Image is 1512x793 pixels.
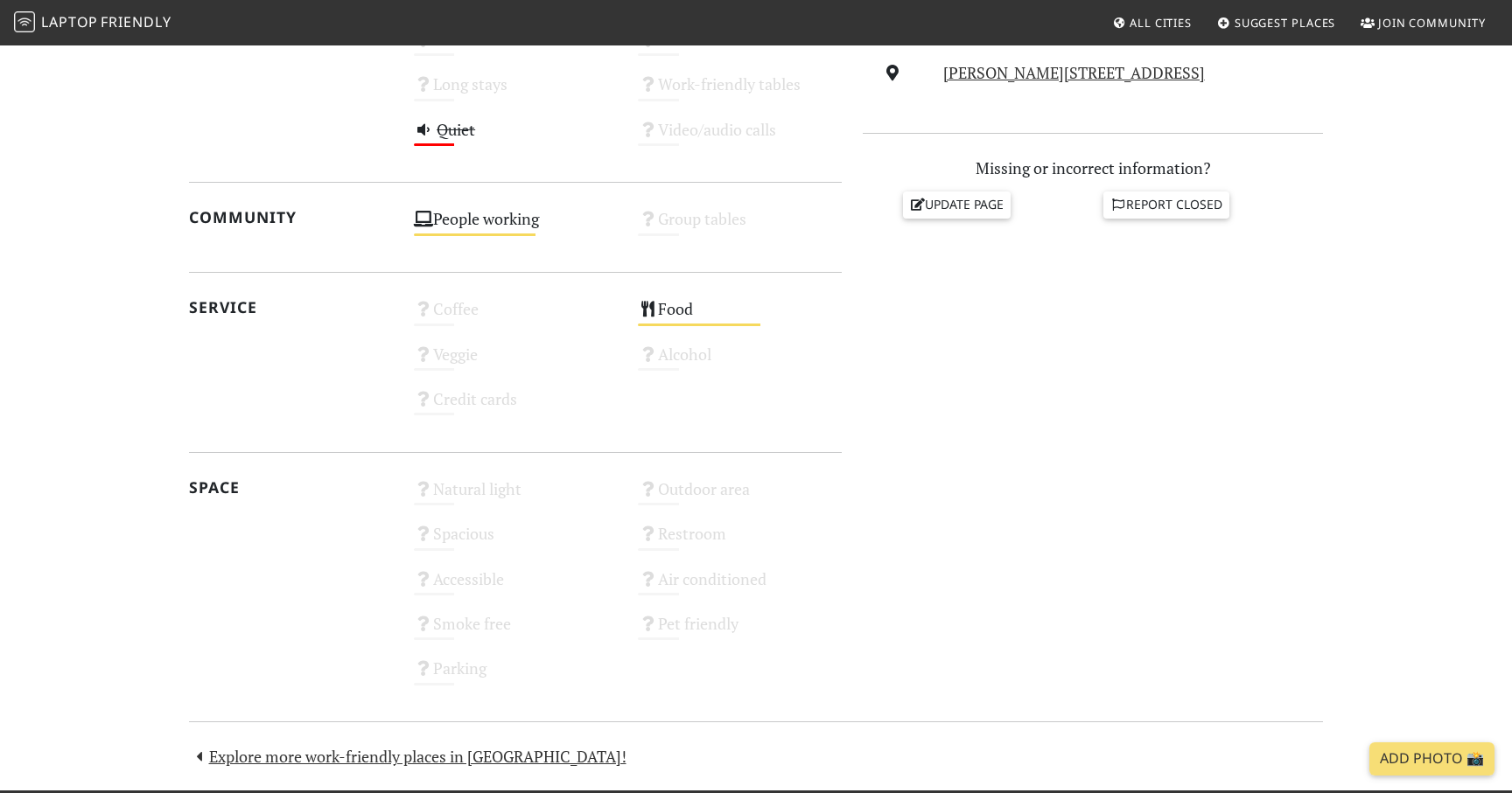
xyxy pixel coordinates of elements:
div: People working [403,205,628,249]
span: Laptop [41,12,98,31]
h2: Space [189,478,393,497]
a: Update page [903,191,1011,218]
div: Video/audio calls [627,115,852,160]
div: Parking [403,654,628,699]
a: Suggest Places [1210,7,1343,38]
div: Credit cards [403,385,628,429]
a: Explore more work-friendly places in [GEOGRAPHIC_DATA]! [189,746,626,767]
div: Stable Wi-Fi [403,25,628,70]
a: Report closed [1103,191,1229,218]
h2: Service [189,298,393,317]
s: Quiet [437,119,475,140]
h2: Productivity [189,29,393,47]
div: Pet friendly [627,609,852,654]
div: Alcohol [627,340,852,385]
div: Outdoor area [627,475,852,519]
div: Power sockets [627,25,852,70]
div: Spacious [403,519,628,564]
h2: Community [189,208,393,226]
div: Veggie [403,340,628,385]
a: Join Community [1354,7,1493,38]
p: Missing or incorrect information? [863,156,1323,181]
div: Work-friendly tables [627,70,852,115]
div: Food [627,295,852,339]
span: Join Community [1378,15,1486,31]
span: All Cities [1130,15,1192,31]
div: Long stays [403,70,628,115]
div: Accessible [403,565,628,609]
div: Natural light [403,475,628,519]
a: [PERSON_NAME][STREET_ADDRESS] [943,62,1205,83]
div: Restroom [627,519,852,564]
a: All Cities [1105,7,1199,38]
div: Group tables [627,205,852,249]
div: Air conditioned [627,565,852,609]
div: Coffee [403,295,628,339]
a: LaptopFriendly LaptopFriendly [14,8,171,38]
span: Friendly [101,12,171,31]
span: Suggest Places [1235,15,1336,31]
div: Smoke free [403,609,628,654]
img: LaptopFriendly [14,11,35,32]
